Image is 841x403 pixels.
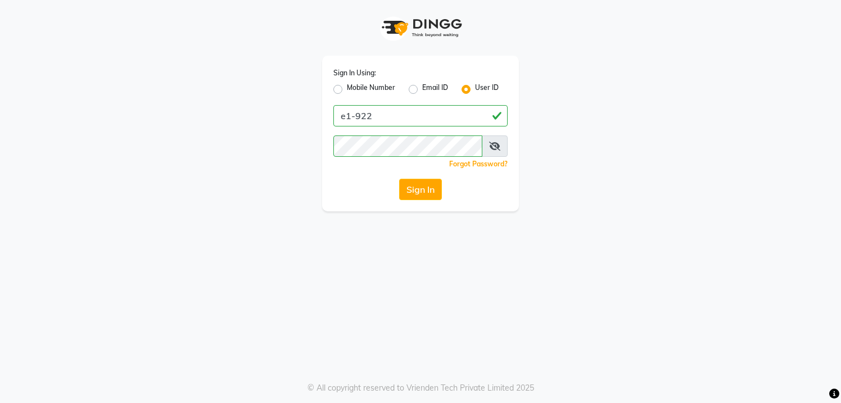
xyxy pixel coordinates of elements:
label: User ID [475,83,499,96]
input: Username [333,105,508,126]
label: Sign In Using: [333,68,376,78]
input: Username [333,135,482,157]
button: Sign In [399,179,442,200]
a: Forgot Password? [449,160,508,168]
img: logo1.svg [376,11,465,44]
label: Mobile Number [347,83,395,96]
label: Email ID [422,83,448,96]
